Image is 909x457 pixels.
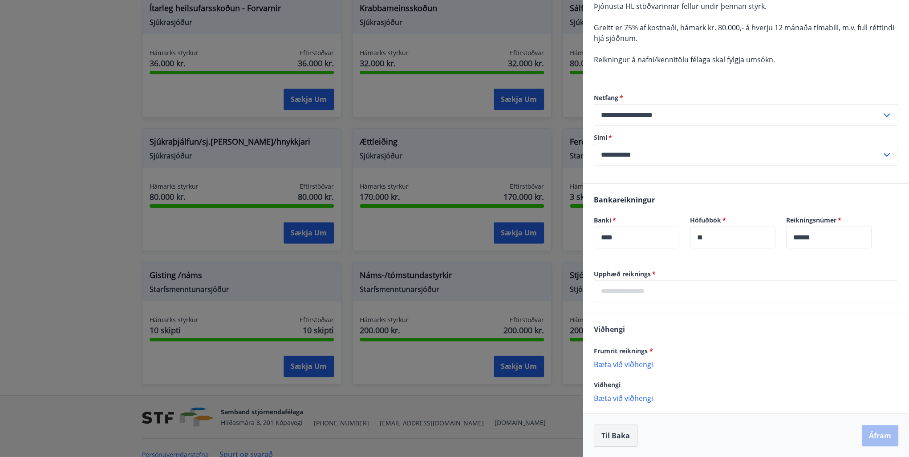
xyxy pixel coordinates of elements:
[594,380,621,389] span: Viðhengi
[594,93,898,102] label: Netfang
[594,1,767,11] span: Þjónusta HL stöðvarinnar fellur undir þennan styrk.
[594,324,625,334] span: Viðhengi
[594,216,679,225] label: Banki
[594,195,655,205] span: Bankareikningur
[594,55,775,65] span: Reikningur á nafni/kennitölu félaga skal fylgja umsókn.
[594,280,898,302] div: Upphæð reiknings
[594,360,898,368] p: Bæta við viðhengi
[786,216,872,225] label: Reikningsnúmer
[690,216,775,225] label: Höfuðbók
[594,270,898,279] label: Upphæð reiknings
[594,133,898,142] label: Sími
[594,347,653,355] span: Frumrit reiknings
[594,23,894,43] span: Greitt er 75% af kostnaði, hámark kr. 80.000,- á hverju 12 mánaða tímabili, m.v. full réttindi hj...
[594,393,898,402] p: Bæta við viðhengi
[594,425,637,447] button: Til baka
